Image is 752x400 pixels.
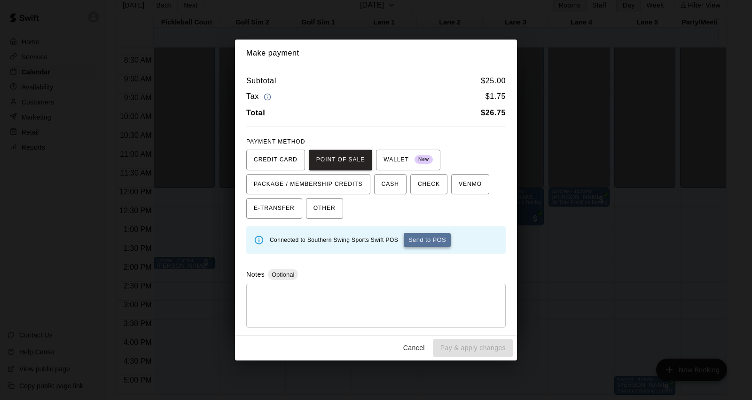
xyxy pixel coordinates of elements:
[246,271,265,278] label: Notes
[399,339,429,357] button: Cancel
[246,90,274,103] h6: Tax
[309,150,372,170] button: POINT OF SALE
[382,177,399,192] span: CASH
[376,150,440,170] button: WALLET New
[313,201,336,216] span: OTHER
[306,198,343,219] button: OTHER
[246,138,305,145] span: PAYMENT METHOD
[316,152,365,168] span: POINT OF SALE
[415,153,433,166] span: New
[246,75,276,87] h6: Subtotal
[481,109,506,117] b: $ 26.75
[451,174,489,195] button: VENMO
[246,150,305,170] button: CREDIT CARD
[268,271,298,278] span: Optional
[384,152,433,168] span: WALLET
[254,177,363,192] span: PACKAGE / MEMBERSHIP CREDITS
[254,201,295,216] span: E-TRANSFER
[246,109,265,117] b: Total
[254,152,298,168] span: CREDIT CARD
[246,174,370,195] button: PACKAGE / MEMBERSHIP CREDITS
[410,174,447,195] button: CHECK
[235,40,517,67] h2: Make payment
[459,177,482,192] span: VENMO
[418,177,440,192] span: CHECK
[404,233,451,247] button: Send to POS
[270,237,398,243] span: Connected to Southern Swing Sports Swift POS
[374,174,407,195] button: CASH
[486,90,506,103] h6: $ 1.75
[246,198,302,219] button: E-TRANSFER
[481,75,506,87] h6: $ 25.00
